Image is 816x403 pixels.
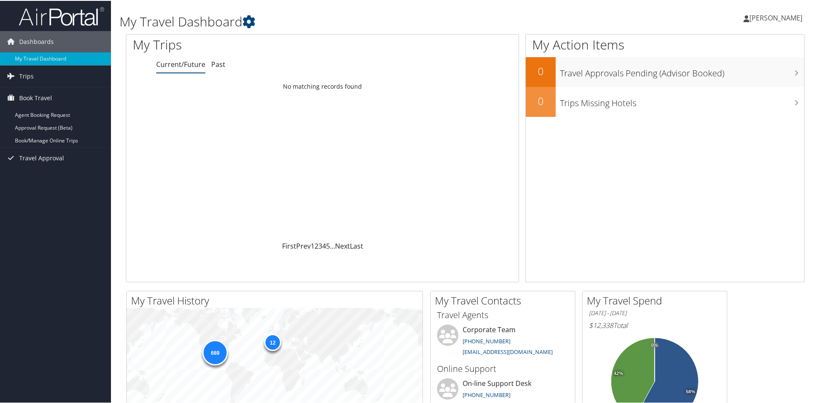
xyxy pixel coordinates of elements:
span: … [330,241,335,250]
h6: Total [589,320,720,329]
a: 4 [322,241,326,250]
h3: Trips Missing Hotels [560,92,804,108]
span: Trips [19,65,34,86]
h1: My Travel Dashboard [119,12,580,30]
li: Corporate Team [433,324,573,359]
a: 0Travel Approvals Pending (Advisor Booked) [526,56,804,86]
a: [EMAIL_ADDRESS][DOMAIN_NAME] [463,347,553,355]
h3: Online Support [437,362,568,374]
a: [PHONE_NUMBER] [463,390,510,398]
span: $12,338 [589,320,613,329]
a: First [282,241,296,250]
a: Last [350,241,363,250]
a: 1 [311,241,315,250]
span: Book Travel [19,87,52,108]
a: 3 [318,241,322,250]
a: Past [211,59,225,68]
a: Next [335,241,350,250]
a: [PERSON_NAME] [743,4,811,30]
a: 0Trips Missing Hotels [526,86,804,116]
span: [PERSON_NAME] [749,12,802,22]
td: No matching records found [126,78,519,93]
h1: My Trips [133,35,349,53]
h2: My Travel History [131,293,423,307]
div: 669 [202,339,228,365]
span: Dashboards [19,30,54,52]
a: 2 [315,241,318,250]
img: airportal-logo.png [19,6,104,26]
tspan: 58% [686,389,695,394]
h1: My Action Items [526,35,804,53]
h2: 0 [526,93,556,107]
a: Prev [296,241,311,250]
a: Current/Future [156,59,205,68]
a: [PHONE_NUMBER] [463,336,510,344]
div: 12 [264,333,281,350]
h3: Travel Approvals Pending (Advisor Booked) [560,62,804,78]
a: 5 [326,241,330,250]
tspan: 0% [651,342,658,347]
h2: My Travel Spend [587,293,727,307]
h2: 0 [526,63,556,78]
span: Travel Approval [19,147,64,168]
tspan: 42% [614,370,623,375]
h3: Travel Agents [437,308,568,320]
h2: My Travel Contacts [435,293,575,307]
h6: [DATE] - [DATE] [589,308,720,316]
